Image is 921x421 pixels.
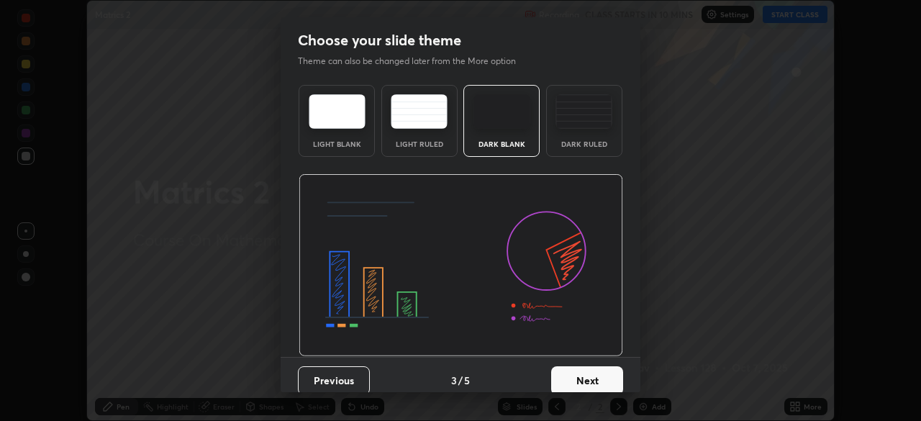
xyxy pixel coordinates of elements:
img: darkRuledTheme.de295e13.svg [555,94,612,129]
h4: / [458,373,463,388]
h4: 3 [451,373,457,388]
div: Light Blank [308,140,366,148]
h2: Choose your slide theme [298,31,461,50]
p: Theme can also be changed later from the More option [298,55,531,68]
div: Dark Ruled [555,140,613,148]
h4: 5 [464,373,470,388]
button: Previous [298,366,370,395]
div: Dark Blank [473,140,530,148]
div: Light Ruled [391,140,448,148]
img: darkThemeBanner.d06ce4a2.svg [299,174,623,357]
img: lightRuledTheme.5fabf969.svg [391,94,448,129]
img: lightTheme.e5ed3b09.svg [309,94,366,129]
img: darkTheme.f0cc69e5.svg [473,94,530,129]
button: Next [551,366,623,395]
